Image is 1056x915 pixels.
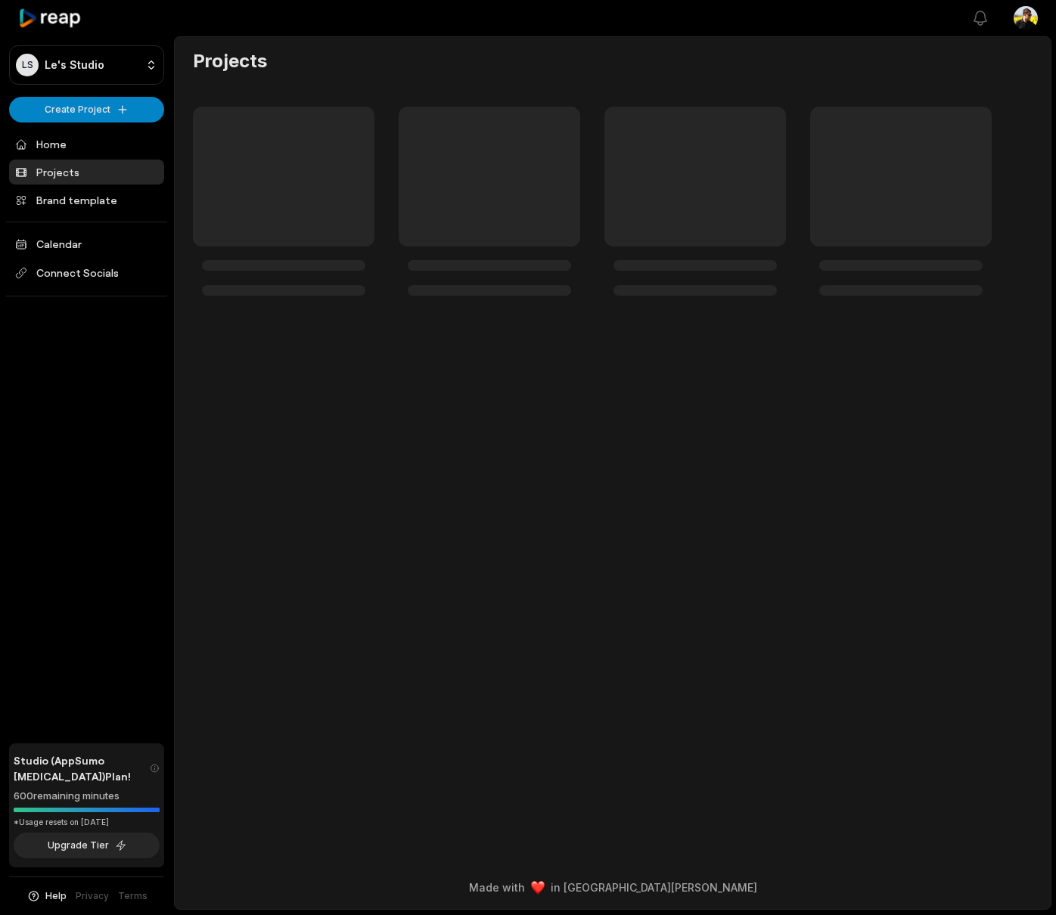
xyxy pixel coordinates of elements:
[45,889,67,903] span: Help
[9,97,164,123] button: Create Project
[193,49,267,73] h2: Projects
[9,259,164,287] span: Connect Socials
[118,889,148,903] a: Terms
[9,132,164,157] a: Home
[14,752,150,784] span: Studio (AppSumo [MEDICAL_DATA]) Plan!
[9,188,164,212] a: Brand template
[14,789,160,804] div: 600 remaining minutes
[45,58,104,72] p: Le's Studio
[16,54,39,76] div: LS
[14,833,160,858] button: Upgrade Tier
[9,160,164,185] a: Projects
[531,881,545,895] img: heart emoji
[26,889,67,903] button: Help
[76,889,109,903] a: Privacy
[9,231,164,256] a: Calendar
[188,879,1037,895] div: Made with in [GEOGRAPHIC_DATA][PERSON_NAME]
[14,817,160,828] div: *Usage resets on [DATE]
